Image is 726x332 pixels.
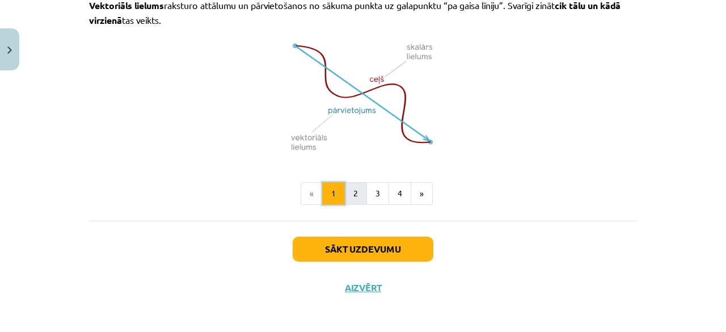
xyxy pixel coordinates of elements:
img: icon-close-lesson-0947bae3869378f0d4975bcd49f059093ad1ed9edebbc8119c70593378902aed.svg [7,47,12,54]
nav: Page navigation example [89,182,637,205]
button: 2 [344,182,367,205]
button: Sākt uzdevumu [293,237,433,262]
button: » [411,182,433,205]
button: Aizvērt [341,282,385,293]
button: 3 [366,182,389,205]
button: 1 [322,182,345,205]
button: 4 [389,182,411,205]
span: tas veikts. [122,14,161,26]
